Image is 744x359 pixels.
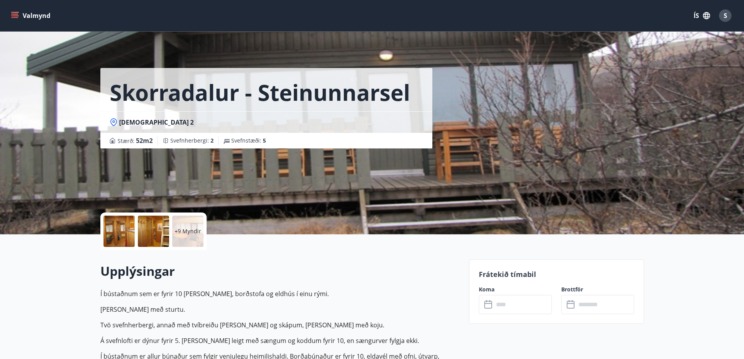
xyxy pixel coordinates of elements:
[211,137,214,144] span: 2
[100,336,460,345] p: Á svefnlofti er dýnur fyrir 5. [PERSON_NAME] leigt með sængum og koddum fyrir 10, en sængurver fy...
[716,6,735,25] button: S
[724,11,727,20] span: S
[100,305,460,314] p: [PERSON_NAME] með sturtu.
[119,118,194,127] span: [DEMOGRAPHIC_DATA] 2
[110,77,410,107] h1: Skorradalur - Steinunnarsel
[231,137,266,145] span: Svefnstæði :
[118,136,153,145] span: Stærð :
[9,9,54,23] button: menu
[263,137,266,144] span: 5
[479,286,552,293] label: Koma
[170,137,214,145] span: Svefnherbergi :
[100,289,460,298] p: Í bústaðnum sem er fyrir 10 [PERSON_NAME], borðstofa og eldhús í einu rými.
[175,227,201,235] p: +9 Myndir
[689,9,714,23] button: ÍS
[100,263,460,280] h2: Upplýsingar
[561,286,634,293] label: Brottför
[479,269,634,279] p: Frátekið tímabil
[136,136,153,145] span: 52 m2
[100,320,460,330] p: Tvö svefnherbergi, annað með tvíbreiðu [PERSON_NAME] og skápum, [PERSON_NAME] með koju.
